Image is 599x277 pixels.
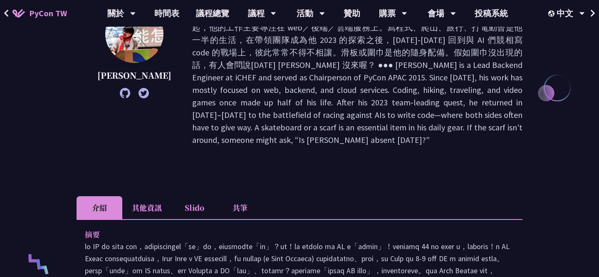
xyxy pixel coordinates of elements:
img: Keith Yang [105,5,163,63]
span: PyCon TW [29,7,67,20]
li: 其他資訊 [122,196,171,219]
img: Locale Icon [548,10,557,17]
img: Home icon of PyCon TW 2025 [12,9,25,17]
p: [PERSON_NAME] 是 iCHEF 的主任後端工程師，也曾是 PyCon APAC 2015 的主席。從 2006 起，他的工作主要專注在 web／後端／雲端服務上。寫程式、爬山、旅行、... [192,9,522,146]
li: 共筆 [217,196,263,219]
p: 摘要 [85,228,498,240]
p: [PERSON_NAME] [97,69,171,82]
li: 介紹 [77,196,122,219]
li: Slido [171,196,217,219]
a: PyCon TW [4,3,75,24]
